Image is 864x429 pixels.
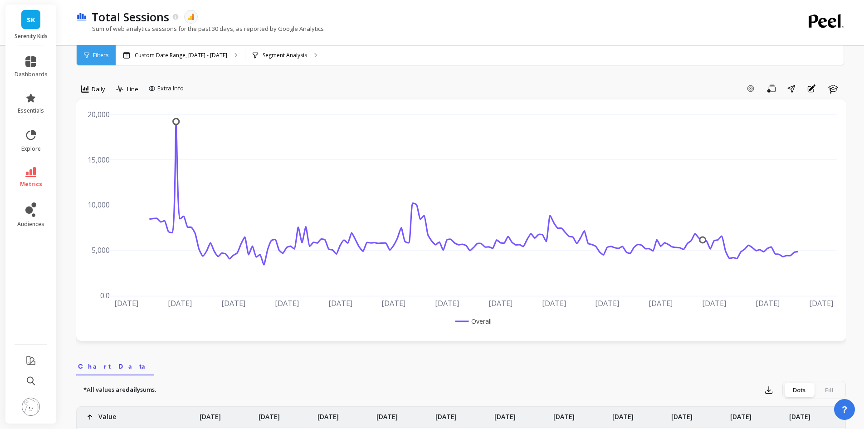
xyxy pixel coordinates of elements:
strong: daily [126,385,140,394]
img: profile picture [22,398,40,416]
p: Custom Date Range, [DATE] - [DATE] [135,52,227,59]
p: [DATE] [553,407,575,421]
img: api.google_analytics_4.svg [187,13,195,21]
span: metrics [20,181,42,188]
span: Filters [93,52,108,59]
span: SK [27,15,35,25]
button: ? [834,399,855,420]
p: Total Sessions [92,9,169,25]
span: explore [21,145,41,153]
span: Chart Data [78,362,152,371]
p: [DATE] [789,407,810,421]
span: Extra Info [157,84,184,93]
span: audiences [17,221,44,228]
div: Fill [814,383,844,397]
p: Value [98,407,116,421]
p: Serenity Kids [15,33,48,40]
span: Line [127,85,138,94]
p: [DATE] [730,407,752,421]
p: *All values are sums. [83,385,156,394]
p: Segment Analysis [263,52,307,59]
p: [DATE] [671,407,693,421]
span: ? [842,403,847,416]
span: essentials [18,107,44,114]
img: header icon [76,13,87,21]
div: Dots [784,383,814,397]
p: [DATE] [376,407,398,421]
p: [DATE] [435,407,457,421]
nav: Tabs [76,355,846,375]
p: Sum of web analytics sessions for the past 30 days, as reported by Google Analytics [76,25,324,33]
p: [DATE] [200,407,221,421]
p: [DATE] [612,407,634,421]
span: dashboards [15,71,48,78]
p: [DATE] [259,407,280,421]
span: Daily [92,85,105,94]
p: [DATE] [494,407,516,421]
p: [DATE] [317,407,339,421]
